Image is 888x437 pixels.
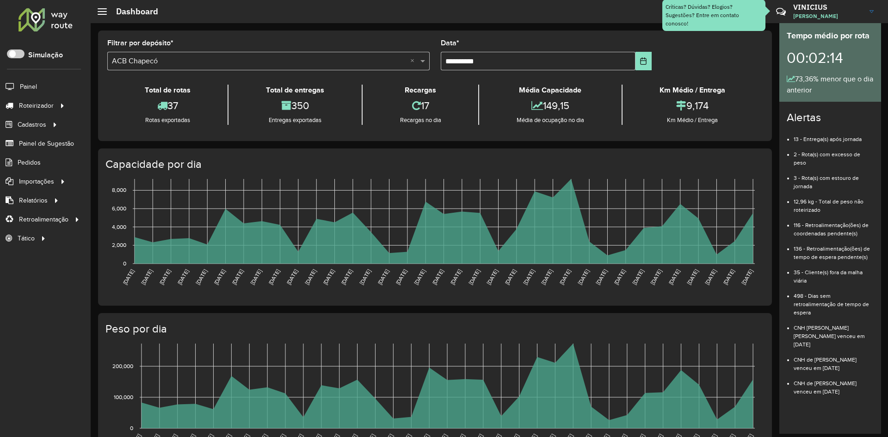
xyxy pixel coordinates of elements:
div: Km Médio / Entrega [625,85,760,96]
div: Média Capacidade [481,85,619,96]
text: [DATE] [395,268,408,286]
text: [DATE] [686,268,699,286]
span: Clear all [410,55,418,67]
div: 00:02:14 [787,42,874,74]
div: Total de rotas [110,85,225,96]
text: [DATE] [522,268,536,286]
text: [DATE] [577,268,590,286]
text: [DATE] [595,268,608,286]
div: Recargas [365,85,476,96]
div: 149,15 [481,96,619,116]
text: [DATE] [667,268,681,286]
text: [DATE] [468,268,481,286]
text: [DATE] [322,268,335,286]
text: [DATE] [740,268,754,286]
div: Entregas exportadas [231,116,359,125]
span: Retroalimentação [19,215,68,224]
text: [DATE] [704,268,717,286]
text: 0 [130,425,133,431]
div: Rotas exportadas [110,116,225,125]
li: 116 - Retroalimentação(ões) de coordenadas pendente(s) [794,214,874,238]
text: 0 [123,260,126,266]
text: [DATE] [231,268,244,286]
li: 3 - Rota(s) com estouro de jornada [794,167,874,191]
span: Importações [19,177,54,186]
label: Simulação [28,49,63,61]
text: [DATE] [213,268,226,286]
span: [PERSON_NAME] [793,12,863,20]
h2: Dashboard [107,6,158,17]
span: Painel de Sugestão [19,139,74,148]
span: Relatórios [19,196,48,205]
text: [DATE] [340,268,353,286]
li: 2 - Rota(s) com excesso de peso [794,143,874,167]
h3: VINICIUS [793,3,863,12]
div: 350 [231,96,359,116]
span: Roteirizador [19,101,54,111]
text: [DATE] [195,268,208,286]
text: [DATE] [631,268,645,286]
div: 17 [365,96,476,116]
div: 9,174 [625,96,760,116]
text: [DATE] [558,268,572,286]
text: [DATE] [176,268,190,286]
text: 100,000 [114,394,133,400]
label: Data [441,37,459,49]
li: CNH de [PERSON_NAME] venceu em [DATE] [794,349,874,372]
text: [DATE] [122,268,135,286]
text: [DATE] [158,268,172,286]
div: Km Médio / Entrega [625,116,760,125]
text: 4,000 [112,224,126,230]
text: [DATE] [722,268,735,286]
button: Choose Date [635,52,652,70]
text: 6,000 [112,205,126,211]
li: 35 - Cliente(s) fora da malha viária [794,261,874,285]
h4: Alertas [787,111,874,124]
li: CNH [PERSON_NAME] [PERSON_NAME] venceu em [DATE] [794,317,874,349]
div: Total de entregas [231,85,359,96]
text: [DATE] [285,268,299,286]
li: 13 - Entrega(s) após jornada [794,128,874,143]
li: 12,96 kg - Total de peso não roteirizado [794,191,874,214]
a: Contato Rápido [771,2,791,22]
h4: Capacidade por dia [105,158,763,171]
div: Média de ocupação no dia [481,116,619,125]
li: 498 - Dias sem retroalimentação de tempo de espera [794,285,874,317]
text: [DATE] [449,268,462,286]
text: [DATE] [304,268,317,286]
text: [DATE] [249,268,263,286]
text: [DATE] [140,268,154,286]
text: [DATE] [376,268,390,286]
text: [DATE] [613,268,626,286]
text: [DATE] [358,268,372,286]
label: Filtrar por depósito [107,37,173,49]
li: 136 - Retroalimentação(ões) de tempo de espera pendente(s) [794,238,874,261]
text: [DATE] [486,268,499,286]
text: [DATE] [431,268,444,286]
text: 200,000 [112,363,133,369]
div: 37 [110,96,225,116]
div: Tempo médio por rota [787,30,874,42]
text: 8,000 [112,187,126,193]
span: Cadastros [18,120,46,129]
div: Recargas no dia [365,116,476,125]
text: [DATE] [540,268,554,286]
h4: Peso por dia [105,322,763,336]
span: Painel [20,82,37,92]
text: [DATE] [267,268,281,286]
text: [DATE] [649,268,663,286]
li: CNH de [PERSON_NAME] venceu em [DATE] [794,372,874,396]
span: Tático [18,234,35,243]
span: Pedidos [18,158,41,167]
text: 2,000 [112,242,126,248]
text: [DATE] [413,268,426,286]
text: [DATE] [504,268,517,286]
div: 73,36% menor que o dia anterior [787,74,874,96]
